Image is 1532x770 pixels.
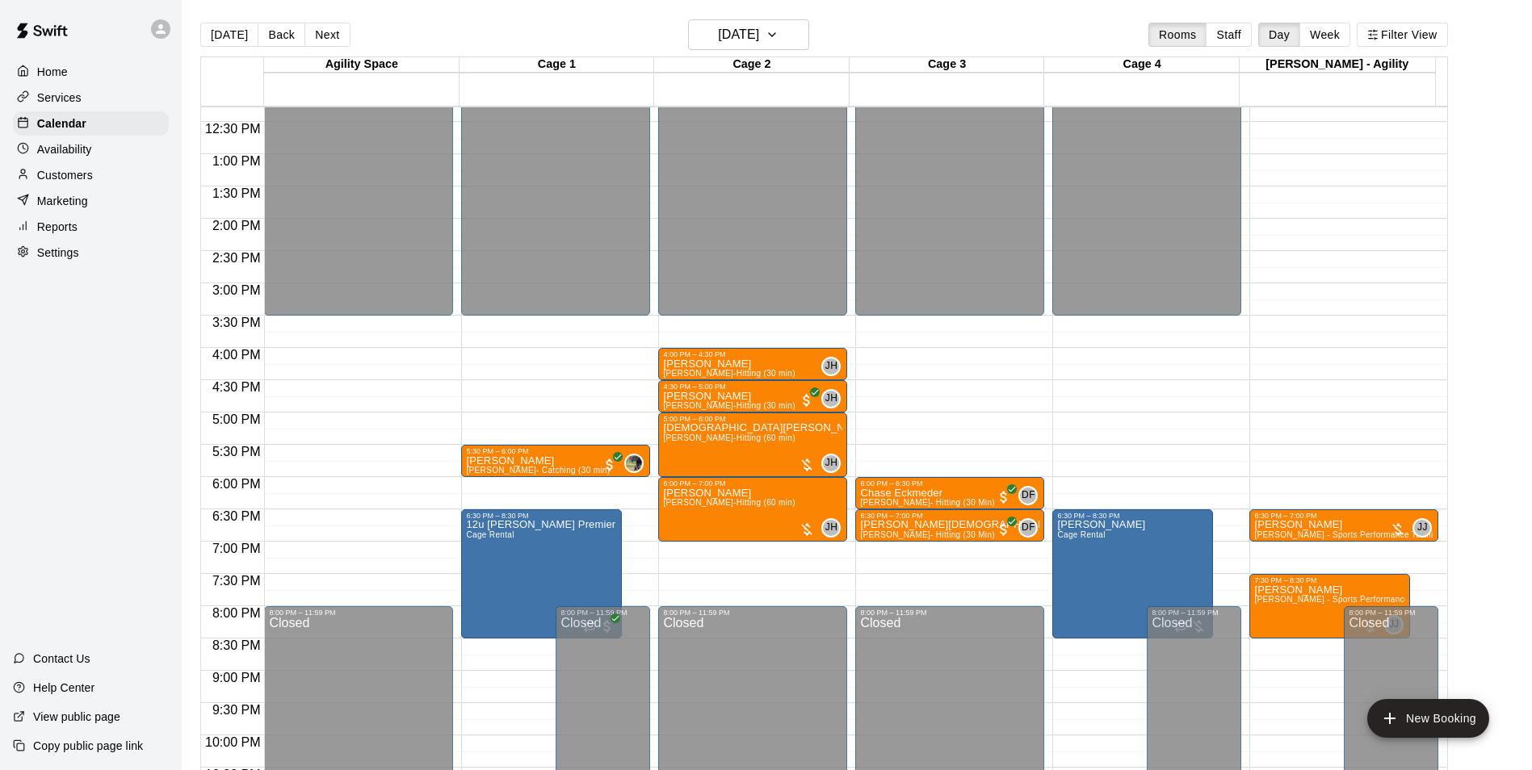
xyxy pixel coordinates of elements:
[208,703,265,717] span: 9:30 PM
[825,455,837,471] span: JH
[663,401,795,410] span: [PERSON_NAME]-Hitting (30 min)
[13,60,169,84] a: Home
[37,245,79,261] p: Settings
[663,433,795,442] span: [PERSON_NAME]-Hitting (60 min)
[1412,518,1432,538] div: Josh Jones
[208,283,265,297] span: 3:00 PM
[208,671,265,684] span: 9:00 PM
[1254,512,1433,520] div: 6:30 PM – 7:00 PM
[718,23,759,46] h6: [DATE]
[658,477,847,542] div: 6:00 PM – 7:00 PM: Brayden Hurst
[37,90,82,106] p: Services
[264,57,460,73] div: Agility Space
[1417,520,1428,536] span: JJ
[258,23,305,47] button: Back
[37,219,78,235] p: Reports
[1018,518,1038,538] div: David Flores
[658,380,847,412] div: 4:30 PM – 5:00 PM: Jeremy Hazelbaker-Hitting (30 min)
[658,412,847,477] div: 5:00 PM – 6:00 PM: Christian Mahan
[208,542,265,555] span: 7:00 PM
[658,348,847,380] div: 4:00 PM – 4:30 PM: Jobin
[1254,530,1476,539] span: [PERSON_NAME] - Sports Performance Training (30 min)
[461,509,622,638] div: 6:30 PM – 8:30 PM: 12u Marucci Premier
[1367,699,1489,738] button: add
[996,521,1012,538] span: All customers have paid
[208,574,265,588] span: 7:30 PM
[626,455,642,471] img: Josh Trudeau
[663,479,842,488] div: 6:00 PM – 7:00 PM
[200,23,258,47] button: [DATE]
[1254,576,1405,584] div: 7:30 PM – 8:30 PM
[855,477,1044,509] div: 6:00 PM – 6:30 PM: Chase Eckmeder
[1057,512,1208,520] div: 6:30 PM – 8:30 PM
[37,167,93,183] p: Customers
[860,479,1039,488] div: 6:00 PM – 6:30 PM
[688,19,809,50] button: [DATE]
[33,709,120,725] p: View public page
[466,530,514,539] span: Cage Rental
[208,154,265,168] span: 1:00 PM
[1052,509,1213,638] div: 6:30 PM – 8:30 PM: Cage Rental
[208,380,265,394] span: 4:30 PM
[37,193,88,209] p: Marketing
[201,735,264,749] span: 10:00 PM
[821,357,841,376] div: Jeremy Hazelbaker
[13,215,169,239] a: Reports
[1349,609,1433,617] div: 8:00 PM – 11:59 PM
[860,530,994,539] span: [PERSON_NAME]- Hitting (30 Min)
[996,489,1012,505] span: All customers have paid
[821,454,841,473] div: Jeremy Hazelbaker
[208,638,265,652] span: 8:30 PM
[208,251,265,265] span: 2:30 PM
[602,457,618,473] span: All customers have paid
[1240,57,1435,73] div: [PERSON_NAME] - Agility
[466,466,610,475] span: [PERSON_NAME]- Catching (30 min)
[33,680,94,696] p: Help Center
[624,454,644,473] div: Josh Trudeau
[654,57,850,73] div: Cage 2
[269,609,448,617] div: 8:00 PM – 11:59 PM
[1357,23,1447,47] button: Filter View
[631,454,644,473] span: Josh Trudeau
[663,369,795,378] span: [PERSON_NAME]-Hitting (30 min)
[201,122,264,136] span: 12:30 PM
[1249,509,1438,542] div: 6:30 PM – 7:00 PM: Ryan Williams
[13,86,169,110] a: Services
[13,189,169,213] a: Marketing
[33,738,143,754] p: Copy public page link
[828,389,841,408] span: Jeremy Hazelbaker
[208,219,265,232] span: 2:00 PM
[828,454,841,473] span: Jeremy Hazelbaker
[825,358,837,375] span: JH
[1022,520,1035,536] span: DF
[208,316,265,329] span: 3:30 PM
[860,498,994,507] span: [PERSON_NAME]- Hitting (30 Min)
[460,57,655,73] div: Cage 1
[13,111,169,136] div: Calendar
[1419,518,1432,538] span: Josh Jones
[1044,57,1240,73] div: Cage 4
[828,357,841,376] span: Jeremy Hazelbaker
[13,241,169,265] a: Settings
[860,609,1039,617] div: 8:00 PM – 11:59 PM
[821,518,841,538] div: Jeremy Hazelbaker
[13,163,169,187] a: Customers
[1018,486,1038,505] div: David Flores
[663,415,842,423] div: 5:00 PM – 6:00 PM
[1152,609,1236,617] div: 8:00 PM – 11:59 PM
[33,651,90,667] p: Contact Us
[825,391,837,407] span: JH
[825,520,837,536] span: JH
[208,445,265,458] span: 5:30 PM
[1025,518,1038,538] span: David Flores
[1299,23,1350,47] button: Week
[855,509,1044,542] div: 6:30 PM – 7:00 PM: Levi Koran
[663,498,795,507] span: [PERSON_NAME]-Hitting (60 min)
[821,389,841,408] div: Jeremy Hazelbaker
